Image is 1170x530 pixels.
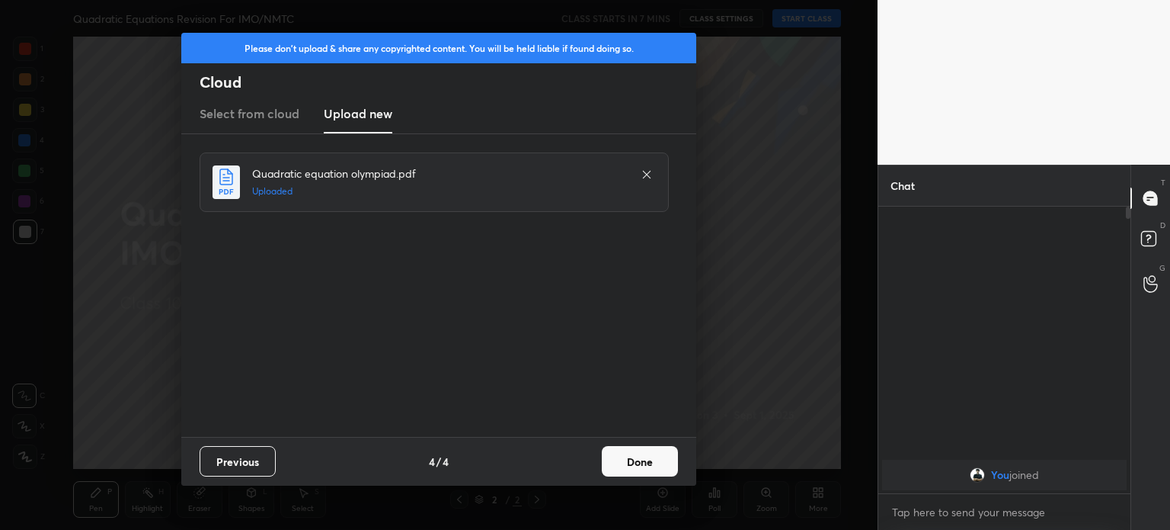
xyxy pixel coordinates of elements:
[1161,177,1165,188] p: T
[252,185,625,198] h5: Uploaded
[200,72,696,92] h2: Cloud
[970,467,985,483] img: 3e477a94a14e43f8bd0b1333334fa1e6.jpg
[602,446,678,477] button: Done
[429,454,435,470] h4: 4
[181,33,696,63] div: Please don't upload & share any copyrighted content. You will be held liable if found doing so.
[443,454,449,470] h4: 4
[878,165,927,206] p: Chat
[252,165,625,181] h4: Quadratic equation olympiad.pdf
[1159,262,1165,274] p: G
[436,454,441,470] h4: /
[1160,220,1165,231] p: D
[1009,469,1039,481] span: joined
[878,457,1130,493] div: grid
[991,469,1009,481] span: You
[200,446,276,477] button: Previous
[324,104,392,123] h3: Upload new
